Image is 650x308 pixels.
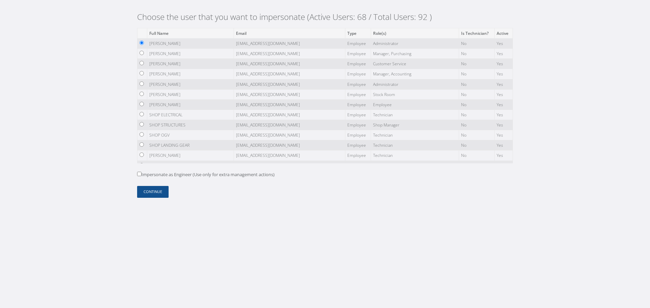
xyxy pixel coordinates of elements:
[459,89,495,99] td: No
[234,150,345,161] td: [EMAIL_ADDRESS][DOMAIN_NAME]
[495,69,513,79] td: Yes
[137,171,275,178] label: Impersonate as Engineer (Use only for extra management actions)
[234,130,345,140] td: [EMAIL_ADDRESS][DOMAIN_NAME]
[495,79,513,89] td: Yes
[147,59,234,69] td: [PERSON_NAME]
[345,110,371,120] td: Employee
[345,38,371,48] td: Employee
[459,99,495,110] td: No
[345,161,371,171] td: Employee
[234,110,345,120] td: [EMAIL_ADDRESS][DOMAIN_NAME]
[345,120,371,130] td: Employee
[495,49,513,59] td: Yes
[371,59,459,69] td: Customer Service
[147,130,234,140] td: SHOP OGV
[459,38,495,48] td: No
[345,59,371,69] td: Employee
[147,89,234,99] td: [PERSON_NAME]
[459,69,495,79] td: No
[495,130,513,140] td: Yes
[137,186,169,198] button: Continue
[147,79,234,89] td: [PERSON_NAME]
[495,120,513,130] td: Yes
[147,120,234,130] td: SHOP STRUCTURES
[137,172,142,176] input: Impersonate as Engineer (Use only for extra management actions)
[345,69,371,79] td: Employee
[147,38,234,48] td: [PERSON_NAME]
[234,49,345,59] td: [EMAIL_ADDRESS][DOMAIN_NAME]
[459,120,495,130] td: No
[495,89,513,99] td: Yes
[147,110,234,120] td: SHOP ELECTRICAL
[371,79,459,89] td: Administrator
[371,130,459,140] td: Technician
[345,49,371,59] td: Employee
[459,28,495,38] th: Is Technician?
[147,99,234,110] td: [PERSON_NAME]
[371,99,459,110] td: Employee
[371,150,459,161] td: Technician
[234,140,345,150] td: [EMAIL_ADDRESS][DOMAIN_NAME]
[495,150,513,161] td: Yes
[495,140,513,150] td: Yes
[234,161,345,171] td: [EMAIL_ADDRESS][DOMAIN_NAME]
[345,130,371,140] td: Employee
[371,161,459,171] td: Technician
[234,89,345,99] td: [EMAIL_ADDRESS][DOMAIN_NAME]
[371,89,459,99] td: Stock Room
[459,79,495,89] td: No
[495,161,513,171] td: Yes
[147,49,234,59] td: [PERSON_NAME]
[147,69,234,79] td: [PERSON_NAME]
[459,59,495,69] td: No
[345,99,371,110] td: Employee
[234,120,345,130] td: [EMAIL_ADDRESS][DOMAIN_NAME]
[345,28,371,38] th: Type
[371,140,459,150] td: Technician
[495,59,513,69] td: Yes
[345,150,371,161] td: Employee
[371,28,459,38] th: Role(s)
[345,79,371,89] td: Employee
[371,38,459,48] td: Administrator
[459,130,495,140] td: No
[495,38,513,48] td: Yes
[147,140,234,150] td: SHOP LANDING GEAR
[234,99,345,110] td: [EMAIL_ADDRESS][DOMAIN_NAME]
[371,49,459,59] td: Manager, Purchasing
[371,69,459,79] td: Manager, Accounting
[495,99,513,110] td: Yes
[234,28,345,38] th: Email
[234,59,345,69] td: [EMAIL_ADDRESS][DOMAIN_NAME]
[147,161,234,171] td: [PERSON_NAME]
[345,89,371,99] td: Employee
[234,38,345,48] td: [EMAIL_ADDRESS][DOMAIN_NAME]
[371,110,459,120] td: Technician
[234,79,345,89] td: [EMAIL_ADDRESS][DOMAIN_NAME]
[459,110,495,120] td: No
[459,161,495,171] td: No
[459,140,495,150] td: No
[345,140,371,150] td: Employee
[147,28,234,38] th: Full Name
[459,150,495,161] td: No
[147,150,234,161] td: [PERSON_NAME]
[371,120,459,130] td: Shop Manager
[495,110,513,120] td: Yes
[137,12,513,22] h2: Choose the user that you want to impersonate (Active Users: 68 / Total Users: 92 )
[234,69,345,79] td: [EMAIL_ADDRESS][DOMAIN_NAME]
[495,28,513,38] th: Active
[459,49,495,59] td: No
